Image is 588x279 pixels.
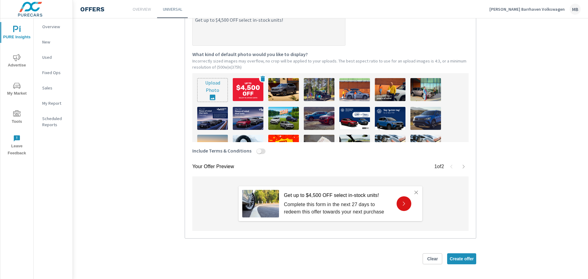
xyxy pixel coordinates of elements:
[2,135,32,157] span: Leave Feedback
[434,163,444,170] p: 1 of 2
[423,253,442,264] button: Clear
[268,78,299,101] img: description
[42,115,68,128] p: Scheduled Reports
[193,15,345,45] textarea: Describe your offer
[34,114,73,129] div: Scheduled Reports
[410,135,441,158] img: description
[447,253,476,264] button: Create offer
[375,135,405,158] img: description
[304,78,334,101] img: description
[375,78,405,101] img: description
[410,107,441,130] img: description
[304,107,334,130] img: description
[410,78,441,101] img: description
[133,6,151,12] p: Overview
[34,53,73,62] div: Used
[268,107,299,130] img: description
[242,190,279,217] img: Vehicle purchase offer!
[34,83,73,92] div: Sales
[34,22,73,31] div: Overview
[425,256,439,262] span: Clear
[42,70,68,76] p: Fixed Ops
[42,39,68,45] p: New
[192,51,308,58] span: What kind of default photo would you like to display?
[197,135,228,158] img: description
[2,54,32,69] span: Advertise
[2,26,32,41] span: PURE Insights
[0,18,33,159] div: nav menu
[42,24,68,30] p: Overview
[192,58,469,70] p: Incorrectly sized images may overflow, no crop will be applied to your uploads. The best aspect r...
[284,201,392,216] p: Complete this form in the next 27 days to redeem this offer towards your next purchase
[42,54,68,60] p: Used
[233,135,263,158] img: description
[570,4,581,15] div: MB
[375,107,405,130] img: description
[42,100,68,106] p: My Report
[489,6,565,12] p: [PERSON_NAME] Barrhaven Volkswagen
[163,6,182,12] p: Universal
[2,82,32,97] span: My Market
[34,99,73,108] div: My Report
[339,78,370,101] img: description
[304,135,334,158] img: description
[192,163,234,170] p: Your Offer Preview
[233,78,263,101] img: description
[339,135,370,158] img: description
[80,6,104,13] h4: Offers
[192,147,251,154] span: Include Terms & Conditions
[450,256,474,262] span: Create offer
[34,68,73,77] div: Fixed Ops
[233,107,263,130] img: description
[284,192,392,199] p: Get up to $4,500 OFF select in-stock units!
[339,107,370,130] img: description
[42,85,68,91] p: Sales
[197,107,228,130] img: description
[268,135,299,158] img: description
[2,110,32,125] span: Tools
[257,149,262,154] button: Include Terms & Conditions
[34,37,73,47] div: New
